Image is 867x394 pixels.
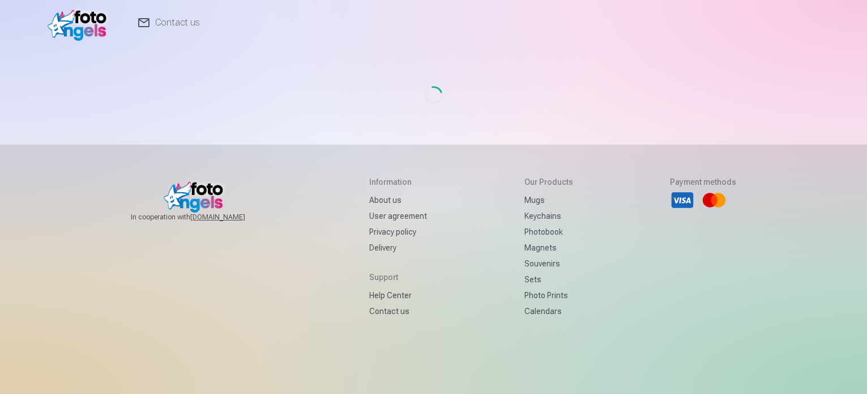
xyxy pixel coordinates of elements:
a: User agreement [369,208,427,224]
a: Sets [524,272,573,287]
img: /v1 [48,5,113,41]
a: About us [369,192,427,208]
h5: Support [369,272,427,283]
a: Delivery [369,240,427,256]
a: Keychains [524,208,573,224]
a: Privacy policy [369,224,427,240]
span: In cooperation with [131,213,272,222]
a: Mugs [524,192,573,208]
li: Mastercard [702,188,727,213]
a: Photo prints [524,287,573,303]
li: Visa [670,188,695,213]
a: [DOMAIN_NAME] [190,213,272,222]
h5: Our products [524,176,573,188]
a: Contact us [369,303,427,319]
a: Photobook [524,224,573,240]
a: Calendars [524,303,573,319]
a: Help Center [369,287,427,303]
h5: Information [369,176,427,188]
h5: Payment methods [670,176,736,188]
a: Magnets [524,240,573,256]
a: Souvenirs [524,256,573,272]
